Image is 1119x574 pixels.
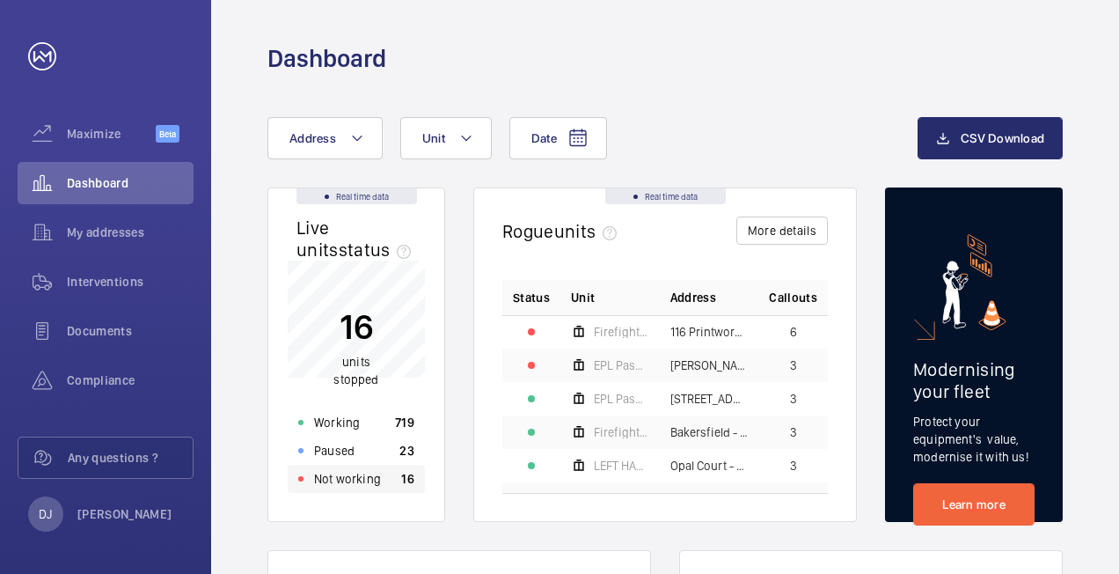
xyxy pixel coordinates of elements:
[554,220,625,242] span: units
[961,131,1044,145] span: CSV Download
[422,131,445,145] span: Unit
[67,125,156,143] span: Maximize
[531,131,557,145] span: Date
[333,353,378,388] p: units
[77,505,172,523] p: [PERSON_NAME]
[39,505,52,523] p: DJ
[918,117,1063,159] button: CSV Download
[942,234,1006,330] img: marketing-card.svg
[67,372,194,389] span: Compliance
[67,174,194,192] span: Dashboard
[509,117,607,159] button: Date
[605,188,726,204] div: Real time data
[913,483,1035,526] a: Learn more
[333,305,378,349] p: 16
[401,470,414,488] p: 16
[400,117,492,159] button: Unit
[267,42,386,75] h1: Dashboard
[670,326,749,338] span: 116 Printworks Apartments Flats 1-65 - High Risk Building - 116 Printworks Apartments Flats 1-65
[339,239,419,261] span: status
[594,359,649,372] span: EPL Passenger Lift No 1
[790,359,797,372] span: 3
[296,217,418,261] h2: Live units
[513,289,550,306] p: Status
[267,117,383,159] button: Address
[594,326,649,338] span: Firefighters - EPL Flats 1-65 No 1
[289,131,336,145] span: Address
[333,372,378,386] span: stopped
[571,289,595,306] span: Unit
[67,273,194,291] span: Interventions
[790,393,797,405] span: 3
[790,460,797,472] span: 3
[502,220,624,242] h2: Rogue
[736,217,828,245] button: More details
[296,188,417,204] div: Real time data
[314,442,355,460] p: Paused
[670,426,749,438] span: Bakersfield - High Risk Building - [GEOGRAPHIC_DATA]
[594,393,649,405] span: EPL Passenger Lift 19b
[670,289,716,306] span: Address
[790,426,797,438] span: 3
[314,470,381,488] p: Not working
[670,393,749,405] span: [STREET_ADDRESS][PERSON_NAME][PERSON_NAME]
[395,414,414,431] p: 719
[314,414,360,431] p: Working
[594,426,649,438] span: Firefighters - EPL Passenger Lift No 2
[790,326,797,338] span: 6
[769,289,817,306] span: Callouts
[670,460,749,472] span: Opal Court - High Risk Building - Opal Court
[670,359,749,372] span: [PERSON_NAME] House - High Risk Building - [PERSON_NAME][GEOGRAPHIC_DATA]
[67,224,194,241] span: My addresses
[594,460,649,472] span: LEFT HAND 10 Floors Machine Roomless
[156,125,179,143] span: Beta
[913,358,1035,402] h2: Modernising your fleet
[67,322,194,340] span: Documents
[68,449,193,467] span: Any questions ?
[399,442,414,460] p: 23
[913,413,1035,466] p: Protect your equipment's value, modernise it with us!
